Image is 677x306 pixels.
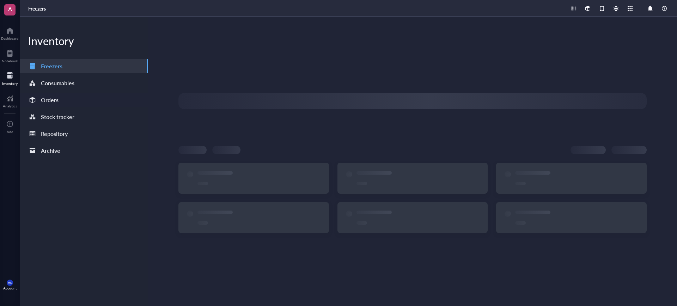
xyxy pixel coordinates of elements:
div: Repository [41,129,68,139]
a: Analytics [3,93,17,108]
div: Inventory [20,34,148,48]
a: Notebook [2,48,18,63]
a: Repository [20,127,148,141]
a: Freezers [28,5,47,12]
a: Consumables [20,76,148,90]
span: A [8,5,12,13]
div: Add [7,130,13,134]
div: Notebook [2,59,18,63]
div: Archive [41,146,60,156]
div: Freezers [41,61,62,71]
div: Orders [41,95,59,105]
div: Stock tracker [41,112,74,122]
a: Inventory [2,70,18,86]
div: Account [3,286,17,290]
div: Consumables [41,78,74,88]
div: Inventory [2,81,18,86]
span: MK [8,281,12,284]
div: Analytics [3,104,17,108]
a: Orders [20,93,148,107]
a: Freezers [20,59,148,73]
div: Dashboard [1,36,19,40]
a: Archive [20,144,148,158]
a: Stock tracker [20,110,148,124]
a: Dashboard [1,25,19,40]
